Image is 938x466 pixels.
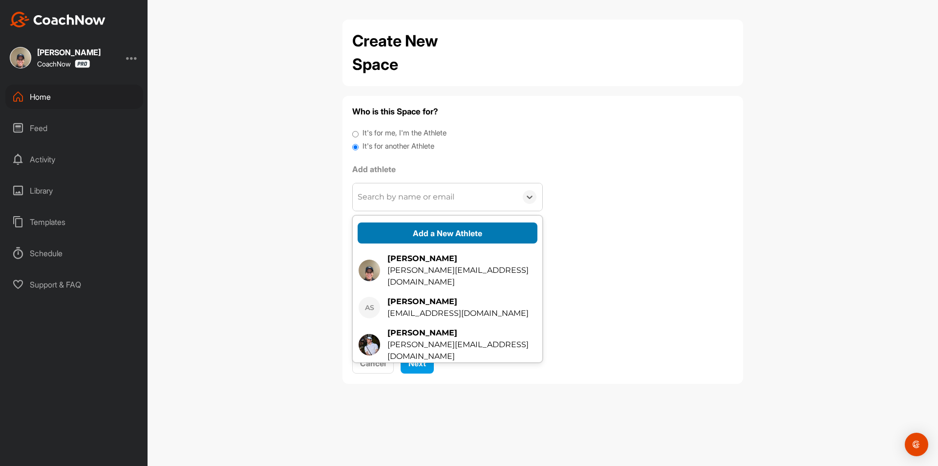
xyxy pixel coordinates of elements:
[5,178,143,203] div: Library
[5,272,143,297] div: Support & FAQ
[352,106,733,118] h4: Who is this Space for?
[5,147,143,172] div: Activity
[10,12,106,27] img: CoachNow
[362,128,447,139] label: It's for me, I'm the Athlete
[387,327,536,339] div: [PERSON_NAME]
[5,241,143,266] div: Schedule
[359,297,380,318] div: AS
[360,358,386,368] span: Cancel
[408,358,426,368] span: Next
[352,353,394,374] button: Cancel
[352,29,484,76] h2: Create New Space
[358,191,454,203] div: Search by name or email
[359,260,380,281] img: square_df18f7c94d890d77d2112fb6bf60b978.jpg
[5,85,143,109] div: Home
[387,265,536,288] div: [PERSON_NAME][EMAIL_ADDRESS][DOMAIN_NAME]
[75,60,90,68] img: CoachNow Pro
[362,141,434,152] label: It's for another Athlete
[10,47,31,68] img: square_df18f7c94d890d77d2112fb6bf60b978.jpg
[387,339,536,362] div: [PERSON_NAME][EMAIL_ADDRESS][DOMAIN_NAME]
[358,222,537,244] button: Add a New Athlete
[5,210,143,234] div: Templates
[5,116,143,140] div: Feed
[401,353,434,374] button: Next
[387,308,529,319] div: [EMAIL_ADDRESS][DOMAIN_NAME]
[37,60,90,68] div: CoachNow
[387,296,529,308] div: [PERSON_NAME]
[387,253,536,265] div: [PERSON_NAME]
[905,433,928,456] div: Open Intercom Messenger
[359,334,380,355] img: square_69e7ce49b8ac85affed7bcbb6ba4170a.jpg
[352,163,543,175] label: Add athlete
[37,48,101,56] div: [PERSON_NAME]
